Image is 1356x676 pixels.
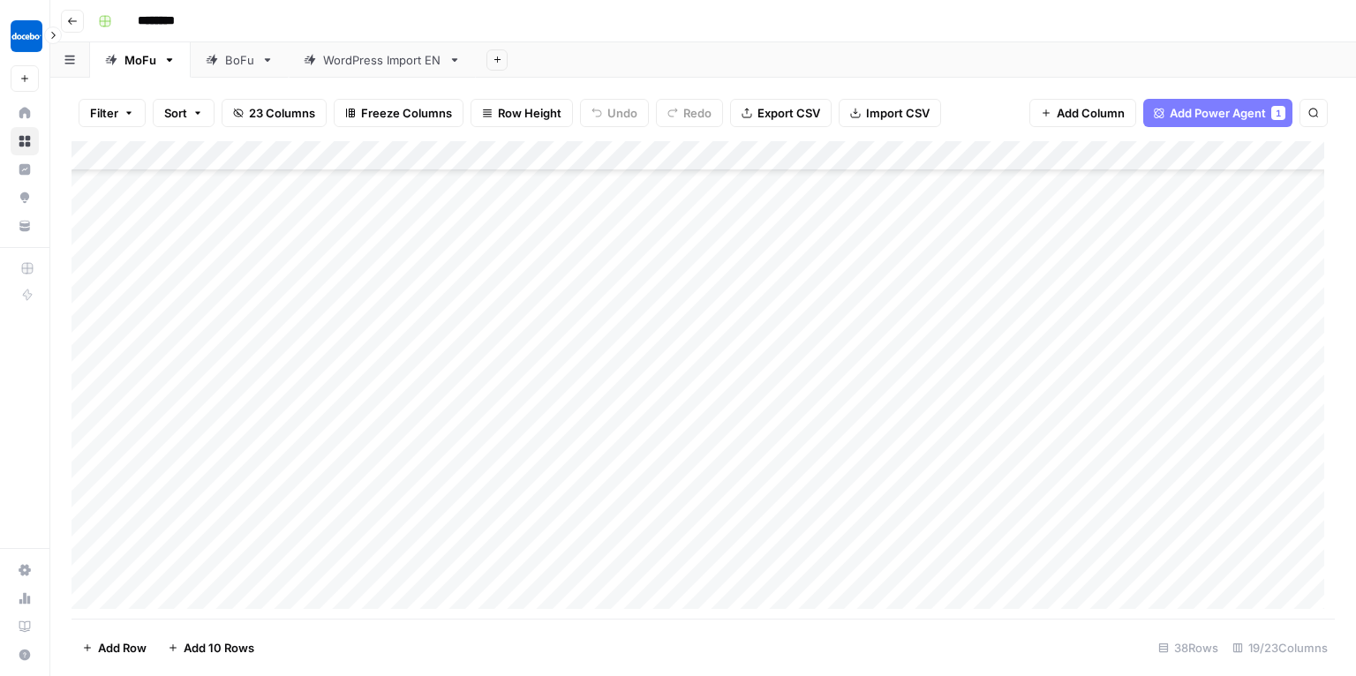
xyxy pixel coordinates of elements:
[72,634,157,662] button: Add Row
[191,42,289,78] a: BoFu
[11,127,39,155] a: Browse
[1151,634,1225,662] div: 38 Rows
[580,99,649,127] button: Undo
[98,639,147,657] span: Add Row
[249,104,315,122] span: 23 Columns
[683,104,712,122] span: Redo
[1170,104,1266,122] span: Add Power Agent
[90,104,118,122] span: Filter
[11,212,39,240] a: Your Data
[334,99,463,127] button: Freeze Columns
[1029,99,1136,127] button: Add Column
[361,104,452,122] span: Freeze Columns
[11,556,39,584] a: Settings
[323,51,441,69] div: WordPress Import EN
[1057,104,1125,122] span: Add Column
[607,104,637,122] span: Undo
[11,99,39,127] a: Home
[90,42,191,78] a: MoFu
[498,104,561,122] span: Row Height
[11,14,39,58] button: Workspace: Docebo
[1225,634,1335,662] div: 19/23 Columns
[153,99,215,127] button: Sort
[124,51,156,69] div: MoFu
[757,104,820,122] span: Export CSV
[184,639,254,657] span: Add 10 Rows
[79,99,146,127] button: Filter
[11,641,39,669] button: Help + Support
[656,99,723,127] button: Redo
[471,99,573,127] button: Row Height
[289,42,476,78] a: WordPress Import EN
[157,634,265,662] button: Add 10 Rows
[11,584,39,612] a: Usage
[839,99,941,127] button: Import CSV
[11,184,39,212] a: Opportunities
[730,99,832,127] button: Export CSV
[164,104,187,122] span: Sort
[1271,106,1285,120] div: 1
[11,20,42,52] img: Docebo Logo
[225,51,254,69] div: BoFu
[11,155,39,184] a: Insights
[1143,99,1292,127] button: Add Power Agent1
[222,99,327,127] button: 23 Columns
[866,104,930,122] span: Import CSV
[1276,106,1281,120] span: 1
[11,612,39,641] a: Learning Hub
